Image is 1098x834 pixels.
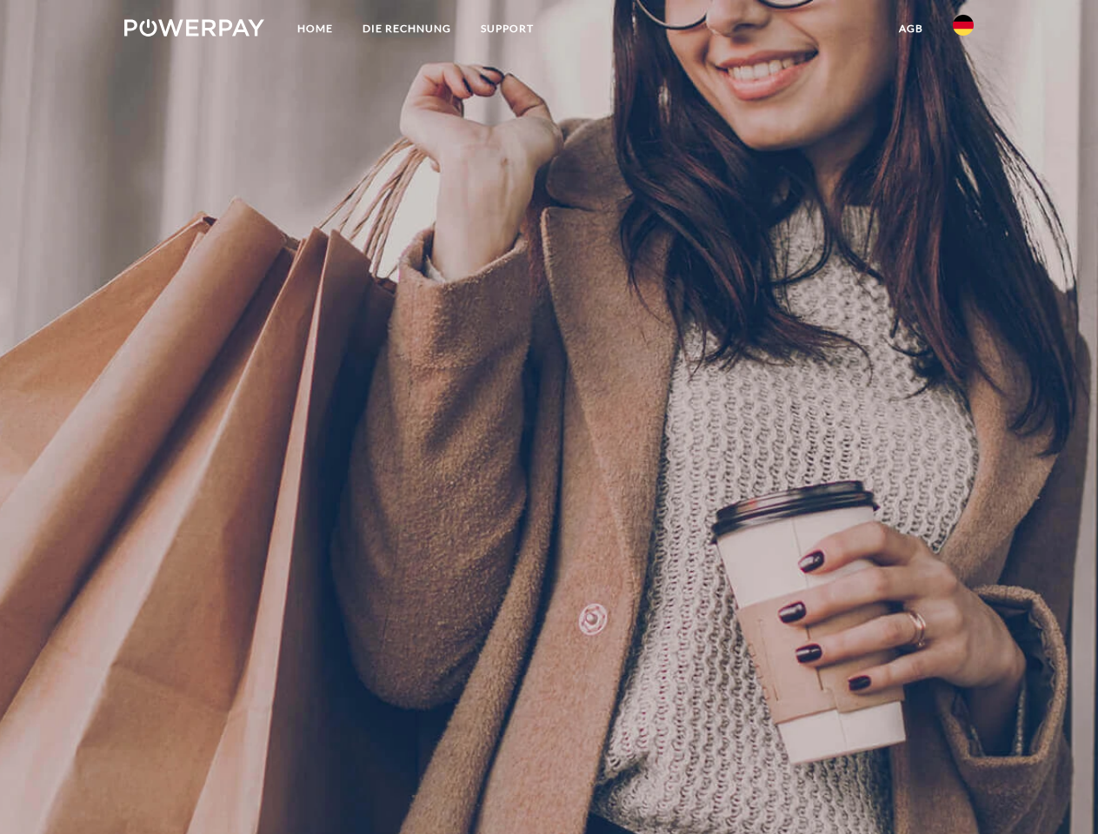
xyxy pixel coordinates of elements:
[953,15,974,36] img: de
[884,13,938,44] a: agb
[283,13,348,44] a: Home
[348,13,466,44] a: DIE RECHNUNG
[124,19,264,36] img: logo-powerpay-white.svg
[466,13,549,44] a: SUPPORT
